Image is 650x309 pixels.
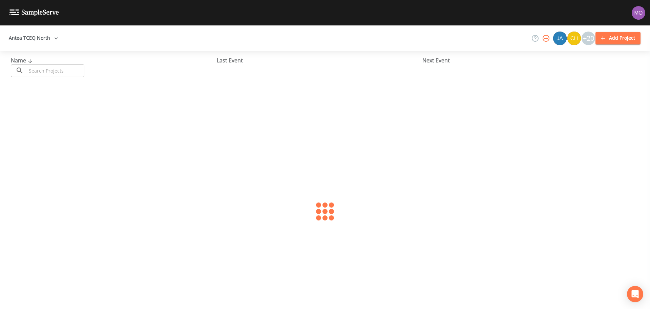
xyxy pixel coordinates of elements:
div: Charles Medina [567,32,581,45]
img: 2e773653e59f91cc345d443c311a9659 [553,32,567,45]
img: 4e251478aba98ce068fb7eae8f78b90c [632,6,645,20]
input: Search Projects [26,64,84,77]
div: Open Intercom Messenger [627,286,643,302]
div: Next Event [422,56,628,64]
div: Last Event [217,56,423,64]
button: Antea TCEQ North [6,32,61,44]
span: Name [11,57,34,64]
img: c74b8b8b1c7a9d34f67c5e0ca157ed15 [567,32,581,45]
div: James Whitmire [553,32,567,45]
div: +20 [582,32,595,45]
button: Add Project [595,32,641,44]
img: logo [9,9,59,16]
